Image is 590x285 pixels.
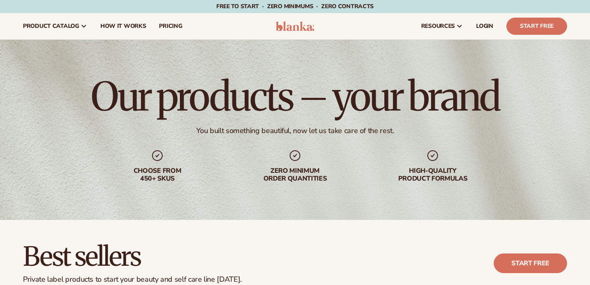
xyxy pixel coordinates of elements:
h1: Our products – your brand [91,77,499,116]
a: Start Free [506,18,567,35]
span: pricing [159,23,182,29]
span: Free to start · ZERO minimums · ZERO contracts [216,2,374,10]
a: LOGIN [470,13,500,39]
div: High-quality product formulas [380,167,485,183]
span: How It Works [100,23,146,29]
span: product catalog [23,23,79,29]
span: LOGIN [476,23,493,29]
div: Private label products to start your beauty and self care line [DATE]. [23,275,242,284]
a: pricing [152,13,188,39]
div: You built something beautiful, now let us take care of the rest. [196,126,394,136]
h2: Best sellers [23,243,242,270]
span: resources [421,23,455,29]
a: Start free [494,253,567,273]
div: Choose from 450+ Skus [105,167,210,183]
a: resources [415,13,470,39]
div: Zero minimum order quantities [243,167,347,183]
a: How It Works [94,13,153,39]
a: product catalog [16,13,94,39]
img: logo [276,21,315,31]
